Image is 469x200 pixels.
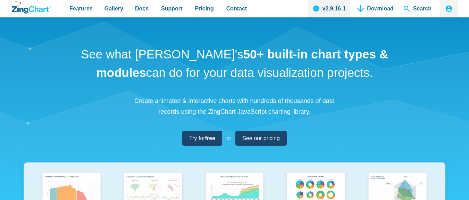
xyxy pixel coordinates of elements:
[189,134,215,143] span: Try for
[69,4,93,13] span: Features
[131,96,339,117] p: Create animated & interactive charts with hundreds of thousands of data records using the ZingCha...
[226,134,231,143] span: or
[205,135,215,141] strong: free
[96,47,388,79] strong: 50+ built-in chart types & modules
[161,4,182,13] span: Support
[12,1,51,14] a: ZingChart Logo. Click to return to the homepage
[235,131,287,146] a: See our pricing
[195,4,213,13] span: Pricing
[242,134,280,143] span: See our pricing
[182,131,222,146] a: Try forfree
[104,4,123,13] span: Gallery
[226,4,247,13] span: Contact
[78,45,391,82] h1: See what [PERSON_NAME]'s can do for your data visualization projects.
[135,4,149,13] span: Docs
